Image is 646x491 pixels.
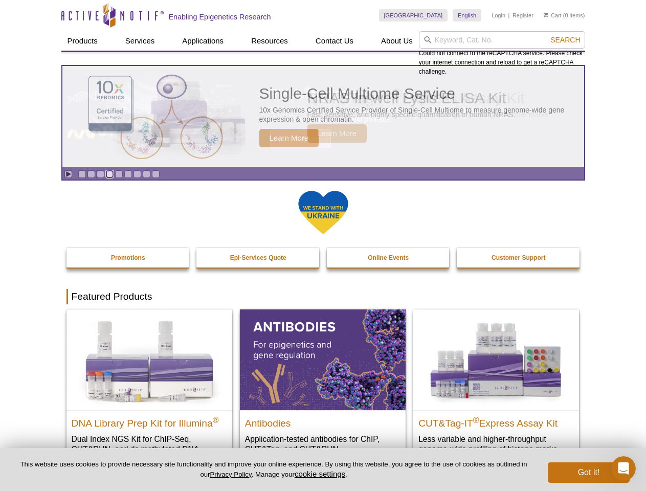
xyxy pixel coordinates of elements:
[548,462,630,483] button: Got it!
[544,9,585,21] li: (0 items)
[115,170,123,178] a: Go to slide 5
[508,9,510,21] li: |
[375,31,419,51] a: About Us
[245,434,400,455] p: Application-tested antibodies for ChIP, CUT&Tag, and CUT&RUN.
[196,248,320,267] a: Epi-Services Quote
[240,309,406,410] img: All Antibodies
[152,170,160,178] a: Go to slide 9
[213,415,219,424] sup: ®
[124,170,132,178] a: Go to slide 6
[78,170,86,178] a: Go to slide 1
[550,36,580,44] span: Search
[413,309,579,410] img: CUT&Tag-IT® Express Assay Kit
[368,254,409,261] strong: Online Events
[245,413,400,429] h2: Antibodies
[176,31,230,51] a: Applications
[611,456,636,481] iframe: Intercom live chat
[66,309,232,410] img: DNA Library Prep Kit for Illumina
[111,254,145,261] strong: Promotions
[97,170,104,178] a: Go to slide 3
[66,248,190,267] a: Promotions
[72,434,227,465] p: Dual Index NGS Kit for ChIP-Seq, CUT&RUN, and ds methylated DNA assays.
[453,9,481,21] a: English
[230,254,286,261] strong: Epi-Services Quote
[295,470,345,478] button: cookie settings
[106,170,114,178] a: Go to slide 4
[169,12,271,21] h2: Enabling Epigenetics Research
[64,170,72,178] a: Toggle autoplay
[240,309,406,464] a: All Antibodies Antibodies Application-tested antibodies for ChIP, CUT&Tag, and CUT&RUN.
[418,413,574,429] h2: CUT&Tag-IT Express Assay Kit
[119,31,161,51] a: Services
[492,254,545,261] strong: Customer Support
[72,413,227,429] h2: DNA Library Prep Kit for Illumina
[544,12,562,19] a: Cart
[87,170,95,178] a: Go to slide 2
[419,31,585,76] div: Could not connect to the reCAPTCHA service. Please check your internet connection and reload to g...
[298,190,349,235] img: We Stand With Ukraine
[473,415,479,424] sup: ®
[492,12,505,19] a: Login
[418,434,574,455] p: Less variable and higher-throughput genome-wide profiling of histone marks​.
[61,31,104,51] a: Products
[16,460,531,479] p: This website uses cookies to provide necessary site functionality and improve your online experie...
[66,309,232,475] a: DNA Library Prep Kit for Illumina DNA Library Prep Kit for Illumina® Dual Index NGS Kit for ChIP-...
[419,31,585,49] input: Keyword, Cat. No.
[309,31,360,51] a: Contact Us
[327,248,451,267] a: Online Events
[379,9,448,21] a: [GEOGRAPHIC_DATA]
[210,471,251,478] a: Privacy Policy
[457,248,581,267] a: Customer Support
[544,12,548,17] img: Your Cart
[245,31,294,51] a: Resources
[547,35,583,44] button: Search
[133,170,141,178] a: Go to slide 7
[143,170,150,178] a: Go to slide 8
[66,289,580,304] h2: Featured Products
[413,309,579,464] a: CUT&Tag-IT® Express Assay Kit CUT&Tag-IT®Express Assay Kit Less variable and higher-throughput ge...
[513,12,533,19] a: Register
